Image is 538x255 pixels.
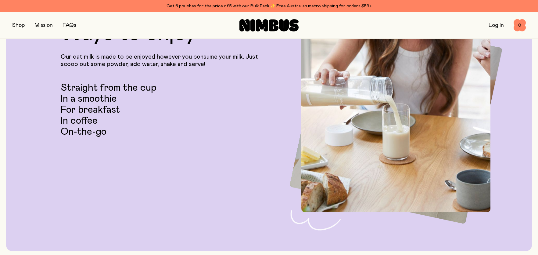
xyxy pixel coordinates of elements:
[514,19,526,31] button: 0
[301,23,490,212] img: Pouring Oat Milk into a glass cup at dining room table
[12,2,526,10] div: Get 6 pouches for the price of 5 with our Bulk Pack ✨ Free Australian metro shipping for orders $59+
[61,104,266,115] li: For breakfast
[61,53,266,68] p: Our oat milk is made to be enjoyed however you consume your milk. Just scoop out some powder, add...
[63,23,76,28] a: FAQs
[61,82,266,93] li: Straight from the cup
[61,93,266,104] li: In a smoothie
[34,23,53,28] a: Mission
[489,23,504,28] a: Log In
[61,115,266,126] li: In coffee
[61,126,266,137] li: On-the-go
